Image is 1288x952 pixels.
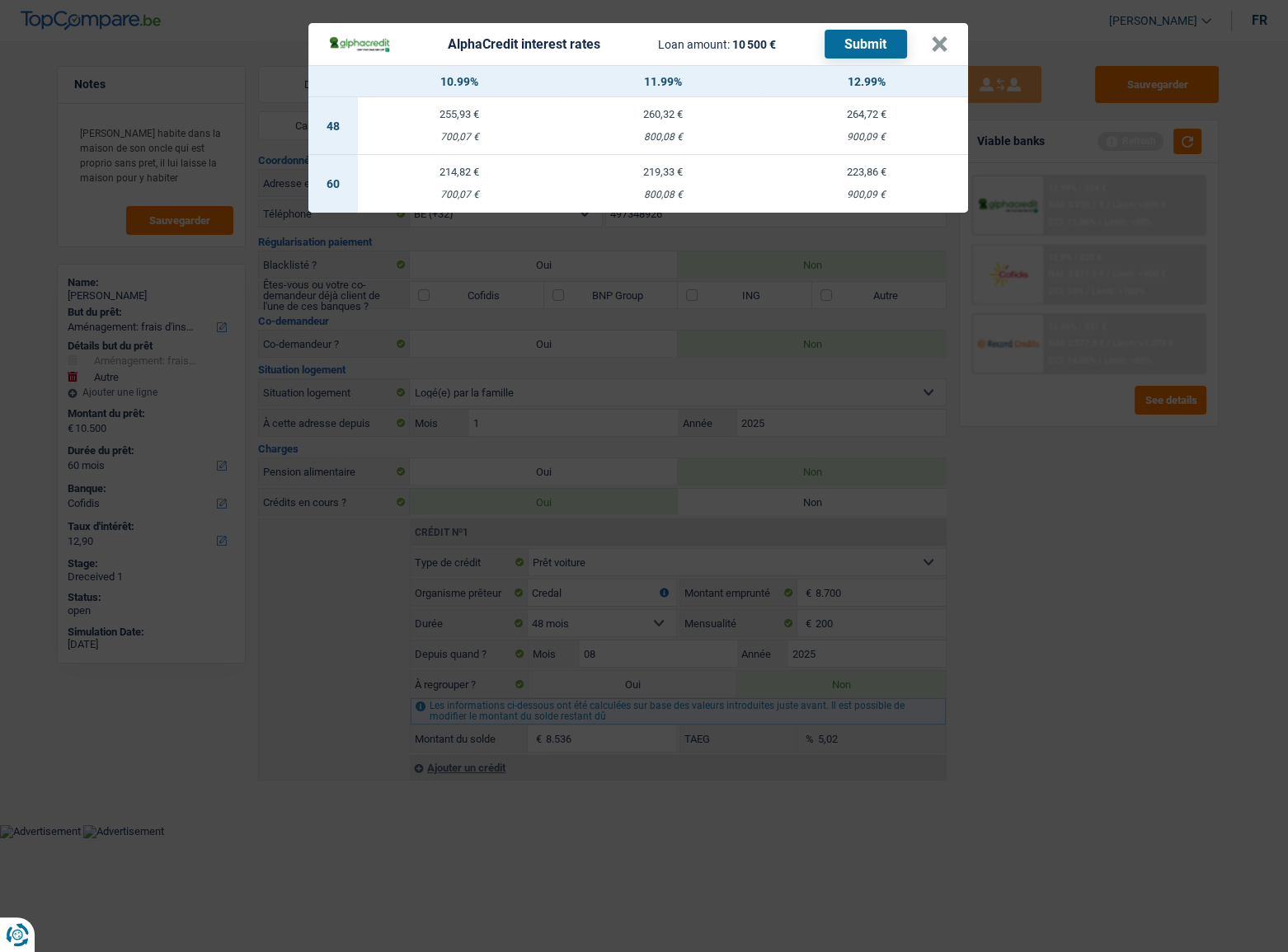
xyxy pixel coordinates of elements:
[562,166,765,177] div: 219,33 €
[308,155,358,213] td: 60
[764,109,968,120] div: 264,72 €
[328,35,391,54] img: AlphaCredit
[825,30,907,59] button: Submit
[658,38,730,51] span: Loan amount:
[358,190,562,200] div: 700,07 €
[358,166,562,177] div: 214,82 €
[448,38,600,51] div: AlphaCredit interest rates
[764,166,968,177] div: 223,86 €
[308,97,358,155] td: 48
[931,36,948,53] button: ×
[358,66,562,97] th: 10.99%
[764,190,968,200] div: 900,09 €
[562,66,765,97] th: 11.99%
[764,132,968,143] div: 900,09 €
[732,38,776,51] span: 10 500 €
[764,66,968,97] th: 12.99%
[562,190,765,200] div: 800,08 €
[358,132,562,143] div: 700,07 €
[562,109,765,120] div: 260,32 €
[358,109,562,120] div: 255,93 €
[562,132,765,143] div: 800,08 €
